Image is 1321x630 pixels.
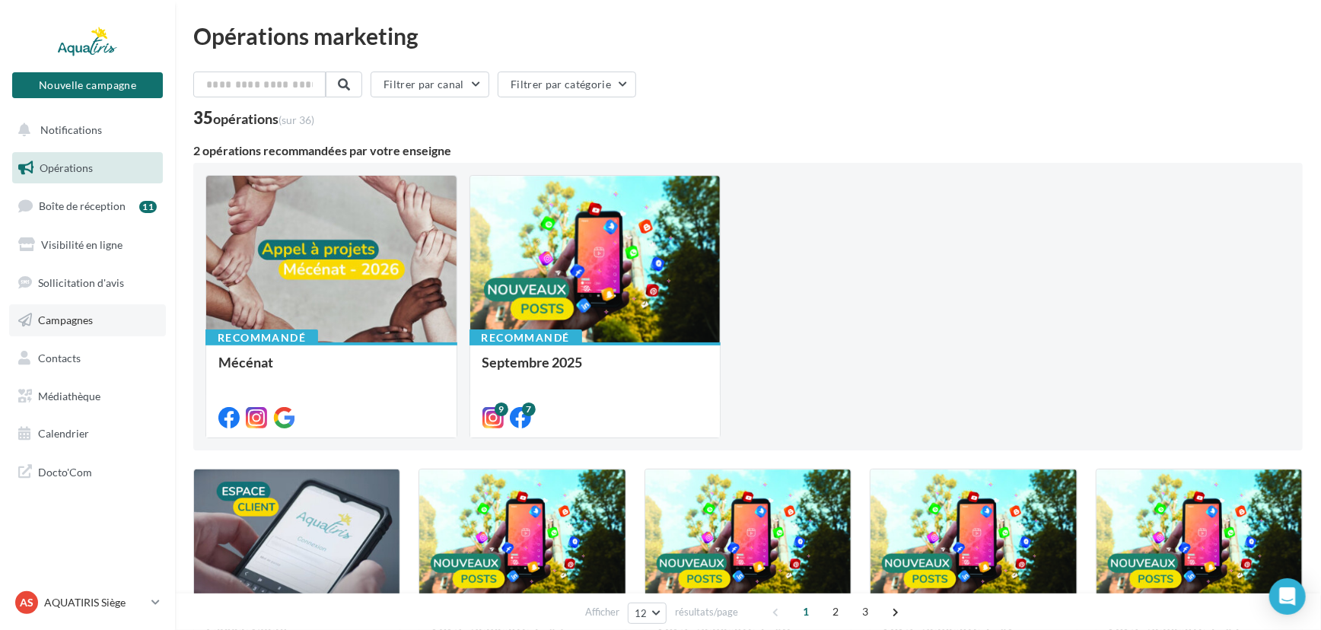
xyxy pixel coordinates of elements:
span: 3 [854,600,878,624]
span: 1 [794,600,819,624]
span: Boîte de réception [39,199,126,212]
div: 11 [139,201,157,213]
div: 7 [522,402,536,416]
span: Opérations [40,161,93,174]
div: Mécénat [218,355,444,385]
a: Campagnes [9,304,166,336]
a: Médiathèque [9,380,166,412]
div: Septembre 2025 [482,355,708,385]
button: Filtrer par catégorie [498,72,636,97]
div: Opérations marketing [193,24,1303,47]
span: Afficher [585,605,619,619]
span: Notifications [40,123,102,136]
button: Notifications [9,114,160,146]
a: Visibilité en ligne [9,229,166,261]
div: Recommandé [205,329,318,346]
div: 9 [495,402,508,416]
span: résultats/page [675,605,738,619]
div: 35 [193,110,314,126]
button: Nouvelle campagne [12,72,163,98]
div: Recommandé [470,329,582,346]
div: Open Intercom Messenger [1269,578,1306,615]
a: Contacts [9,342,166,374]
span: Médiathèque [38,390,100,402]
a: AS AQUATIRIS Siège [12,588,163,617]
div: opérations [213,112,314,126]
a: Boîte de réception11 [9,189,166,222]
span: AS [20,595,33,610]
a: Sollicitation d'avis [9,267,166,299]
a: Opérations [9,152,166,184]
span: Calendrier [38,427,89,440]
p: AQUATIRIS Siège [44,595,145,610]
span: (sur 36) [279,113,314,126]
span: 12 [635,607,648,619]
span: Sollicitation d'avis [38,275,124,288]
span: Visibilité en ligne [41,238,123,251]
button: Filtrer par canal [371,72,489,97]
button: 12 [628,603,667,624]
span: Campagnes [38,313,93,326]
a: Calendrier [9,418,166,450]
div: 2 opérations recommandées par votre enseigne [193,145,1303,157]
a: Docto'Com [9,456,166,488]
span: Contacts [38,352,81,364]
span: Docto'Com [38,462,92,482]
span: 2 [824,600,848,624]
